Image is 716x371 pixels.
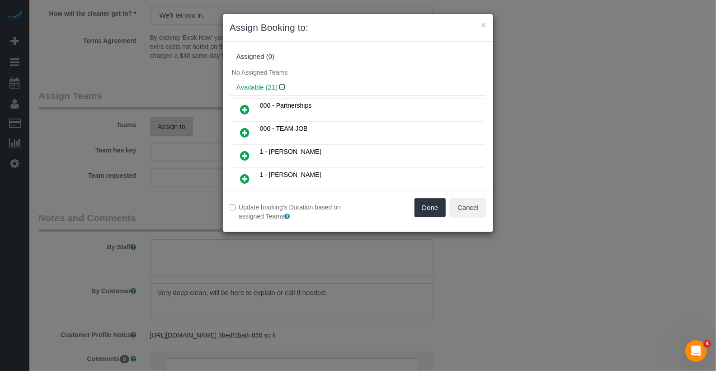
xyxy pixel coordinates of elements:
span: 000 - TEAM JOB [260,125,308,132]
button: Cancel [450,198,486,217]
h3: Assign Booking to: [230,21,486,34]
label: Update booking's Duration based on assigned Teams [230,203,351,221]
span: 1 - [PERSON_NAME] [260,171,321,178]
iframe: Intercom live chat [685,340,707,362]
input: Update booking's Duration based on assigned Teams [230,205,236,210]
button: Done [415,198,446,217]
span: No Assigned Teams [232,69,287,76]
button: × [481,20,486,29]
span: 1 - [PERSON_NAME] [260,148,321,155]
span: 000 - Partnerships [260,102,311,109]
div: Assigned (0) [236,53,480,61]
span: 4 [704,340,711,347]
h4: Available (21) [236,84,480,91]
